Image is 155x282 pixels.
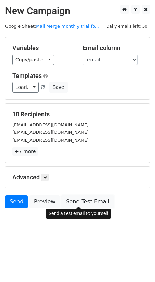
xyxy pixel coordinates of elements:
a: Load... [12,82,39,93]
h2: New Campaign [5,5,150,17]
a: Send [5,195,28,208]
a: Send Test Email [61,195,114,208]
a: Preview [29,195,60,208]
div: Send a test email to yourself [46,209,111,219]
a: +7 more [12,147,38,156]
a: Daily emails left: 50 [104,24,150,29]
a: Copy/paste... [12,55,54,65]
h5: 10 Recipients [12,110,143,118]
iframe: Chat Widget [121,249,155,282]
h5: Advanced [12,174,143,181]
h5: Email column [83,44,143,52]
small: Google Sheet: [5,24,99,29]
a: Templates [12,72,42,79]
small: [EMAIL_ADDRESS][DOMAIN_NAME] [12,122,89,127]
h5: Variables [12,44,72,52]
small: [EMAIL_ADDRESS][DOMAIN_NAME] [12,138,89,143]
span: Daily emails left: 50 [104,23,150,30]
small: [EMAIL_ADDRESS][DOMAIN_NAME] [12,130,89,135]
button: Save [49,82,67,93]
a: Mail Merge monthly trial fo... [36,24,99,29]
